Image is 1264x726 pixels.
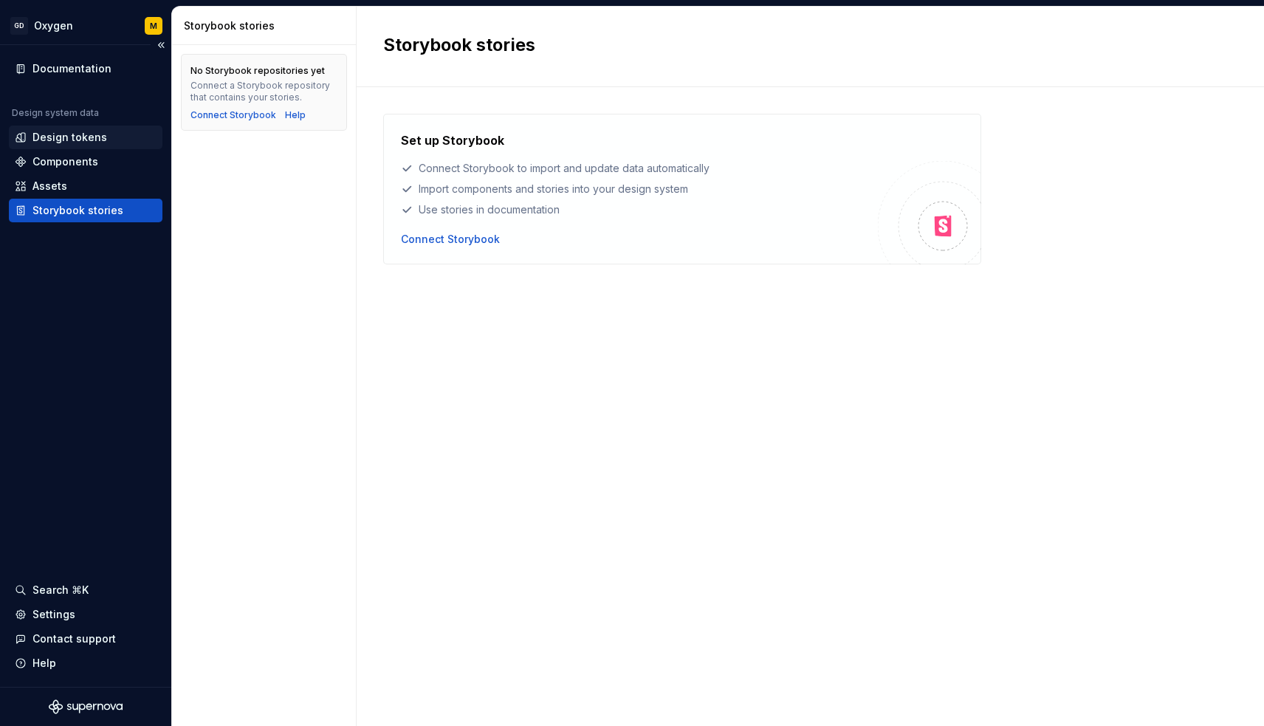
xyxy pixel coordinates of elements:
div: Documentation [32,61,111,76]
div: Import components and stories into your design system [401,182,878,196]
svg: Supernova Logo [49,699,123,714]
button: GDOxygenM [3,10,168,41]
a: Components [9,150,162,174]
div: No Storybook repositories yet [190,65,325,77]
button: Search ⌘K [9,578,162,602]
div: Search ⌘K [32,583,89,597]
a: Assets [9,174,162,198]
div: Storybook stories [32,203,123,218]
div: Contact support [32,631,116,646]
a: Documentation [9,57,162,81]
div: Design tokens [32,130,107,145]
div: Connect a Storybook repository that contains your stories. [190,80,337,103]
div: Oxygen [34,18,73,33]
div: Use stories in documentation [401,202,878,217]
div: GD [10,17,28,35]
div: Design system data [12,107,99,119]
a: Help [285,109,306,121]
a: Storybook stories [9,199,162,222]
div: Assets [32,179,67,194]
button: Help [9,651,162,675]
button: Contact support [9,627,162,651]
div: Settings [32,607,75,622]
button: Collapse sidebar [151,35,171,55]
h2: Storybook stories [383,33,1220,57]
div: M [150,20,157,32]
a: Settings [9,603,162,626]
div: Components [32,154,98,169]
div: Storybook stories [184,18,350,33]
div: Connect Storybook to import and update data automatically [401,161,878,176]
h4: Set up Storybook [401,131,504,149]
div: Help [32,656,56,671]
a: Design tokens [9,126,162,149]
button: Connect Storybook [190,109,276,121]
button: Connect Storybook [401,232,500,247]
